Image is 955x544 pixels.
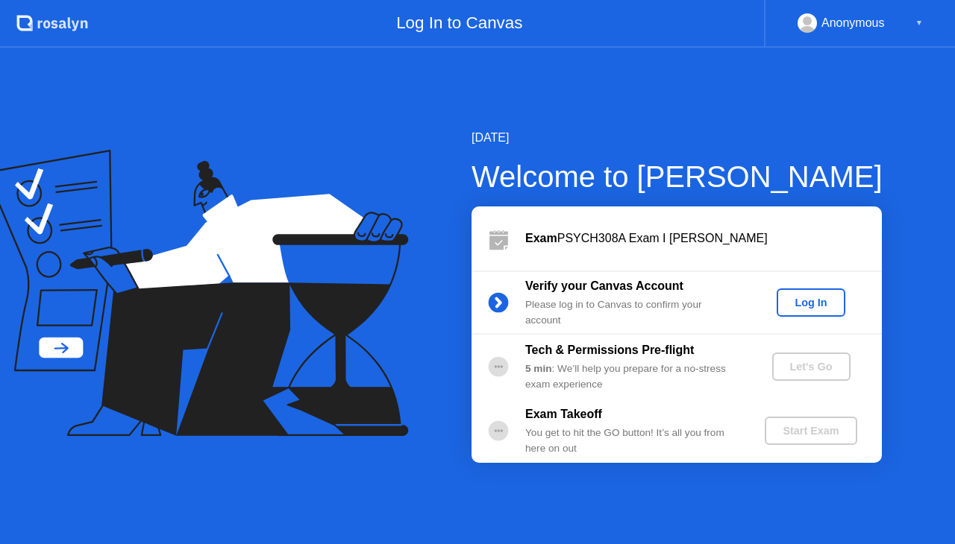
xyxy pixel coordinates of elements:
[525,230,882,247] div: PSYCH308A Exam I [PERSON_NAME]
[783,297,839,309] div: Log In
[525,232,557,244] b: Exam
[525,426,740,456] div: You get to hit the GO button! It’s all you from here on out
[525,363,552,374] b: 5 min
[915,13,923,33] div: ▼
[771,425,851,437] div: Start Exam
[765,417,857,445] button: Start Exam
[772,352,851,381] button: Let's Go
[472,154,883,199] div: Welcome to [PERSON_NAME]
[525,279,683,292] b: Verify your Canvas Account
[525,344,694,356] b: Tech & Permissions Pre-flight
[525,361,740,392] div: : We’ll help you prepare for a no-stress exam experience
[525,297,740,328] div: Please log in to Canvas to confirm your account
[525,408,602,420] b: Exam Takeoff
[472,129,883,147] div: [DATE]
[821,13,885,33] div: Anonymous
[777,288,845,317] button: Log In
[778,361,845,373] div: Let's Go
